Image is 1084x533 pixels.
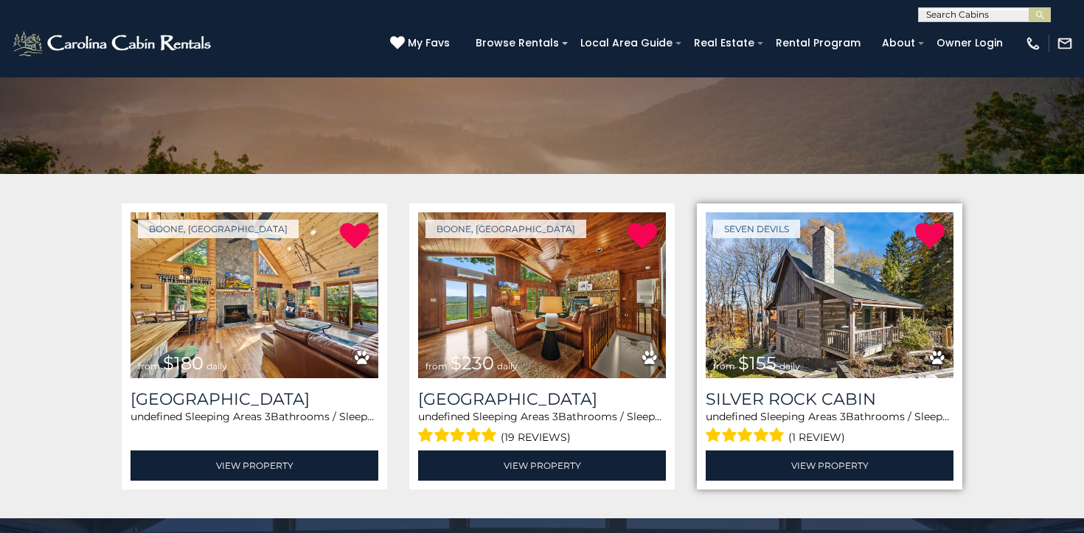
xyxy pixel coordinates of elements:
[706,409,953,447] div: Bathrooms / Sleeps:
[163,352,204,374] span: $180
[738,352,776,374] span: $155
[687,32,762,55] a: Real Estate
[552,410,558,423] span: 3
[418,410,549,423] span: undefined Sleeping Areas
[662,410,670,423] span: 11
[131,389,378,409] h3: Chestnut Grove
[950,410,960,423] span: 10
[706,212,953,378] a: Silver Rock Cabin from $155 daily
[915,221,945,252] a: Remove from favorites
[706,389,953,409] a: Silver Rock Cabin
[451,352,494,374] span: $230
[131,212,378,378] img: Chestnut Grove
[425,360,448,372] span: from
[418,212,666,378] a: Longview Lodge from $230 daily
[628,221,657,252] a: Remove from favorites
[418,409,666,447] div: Bathrooms / Sleeps:
[706,410,837,423] span: undefined Sleeping Areas
[131,389,378,409] a: [GEOGRAPHIC_DATA]
[131,450,378,481] a: View Property
[425,220,586,238] a: Boone, [GEOGRAPHIC_DATA]
[340,221,369,252] a: Remove from favorites
[501,428,571,447] span: (19 reviews)
[840,410,846,423] span: 3
[418,450,666,481] a: View Property
[713,360,735,372] span: from
[131,212,378,378] a: Chestnut Grove from $180 daily
[573,32,680,55] a: Local Area Guide
[1057,35,1073,52] img: mail-regular-white.png
[390,35,454,52] a: My Favs
[418,389,666,409] a: [GEOGRAPHIC_DATA]
[138,360,160,372] span: from
[131,410,262,423] span: undefined Sleeping Areas
[706,212,953,378] img: Silver Rock Cabin
[265,410,271,423] span: 3
[875,32,923,55] a: About
[11,29,215,58] img: White-1-2.png
[418,389,666,409] h3: Longview Lodge
[768,32,868,55] a: Rental Program
[408,35,450,51] span: My Favs
[131,409,378,447] div: Bathrooms / Sleeps:
[418,212,666,378] img: Longview Lodge
[206,360,227,372] span: daily
[713,220,800,238] a: Seven Devils
[929,32,1010,55] a: Owner Login
[497,360,518,372] span: daily
[779,360,800,372] span: daily
[1025,35,1041,52] img: phone-regular-white.png
[468,32,566,55] a: Browse Rentals
[138,220,299,238] a: Boone, [GEOGRAPHIC_DATA]
[706,450,953,481] a: View Property
[788,428,845,447] span: (1 review)
[375,410,381,423] span: 8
